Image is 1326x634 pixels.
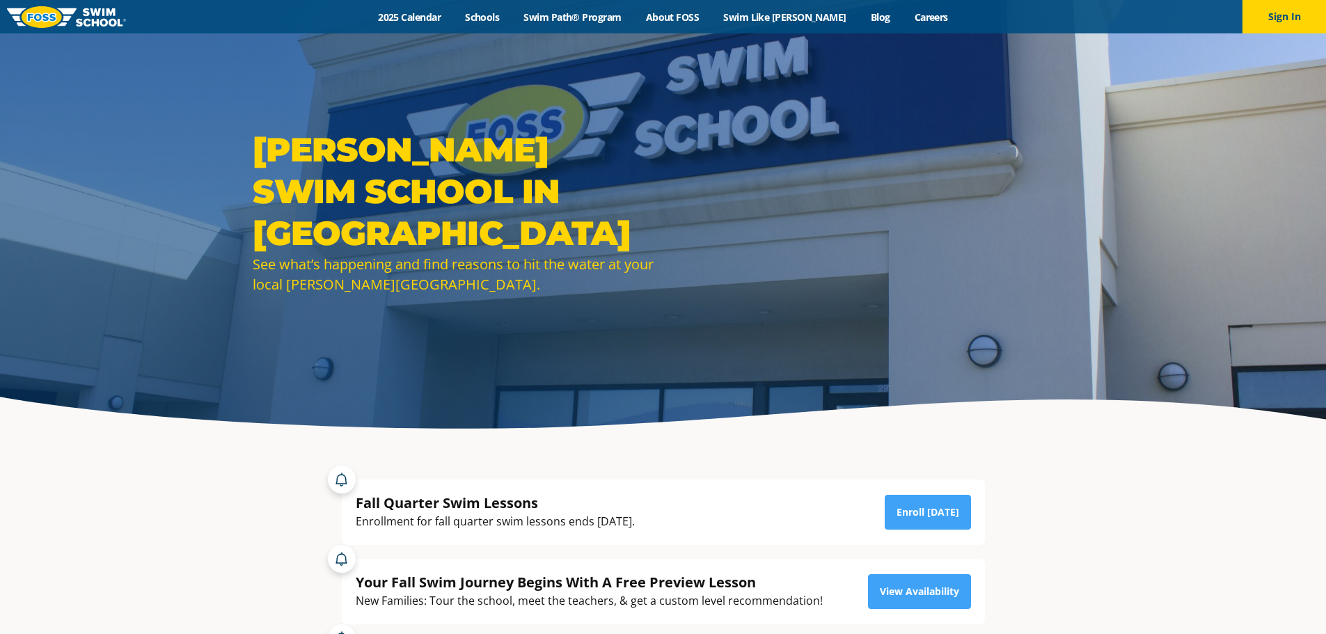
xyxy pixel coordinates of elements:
a: Swim Path® Program [512,10,633,24]
a: About FOSS [633,10,711,24]
div: Enrollment for fall quarter swim lessons ends [DATE]. [356,512,635,531]
div: See what’s happening and find reasons to hit the water at your local [PERSON_NAME][GEOGRAPHIC_DATA]. [253,254,656,294]
a: Enroll [DATE] [885,495,971,530]
div: Your Fall Swim Journey Begins With A Free Preview Lesson [356,573,823,592]
div: Fall Quarter Swim Lessons [356,493,635,512]
a: Blog [858,10,902,24]
a: 2025 Calendar [366,10,453,24]
h1: [PERSON_NAME] Swim School in [GEOGRAPHIC_DATA] [253,129,656,254]
a: View Availability [868,574,971,609]
a: Schools [453,10,512,24]
img: FOSS Swim School Logo [7,6,126,28]
a: Swim Like [PERSON_NAME] [711,10,859,24]
div: New Families: Tour the school, meet the teachers, & get a custom level recommendation! [356,592,823,610]
a: Careers [902,10,960,24]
